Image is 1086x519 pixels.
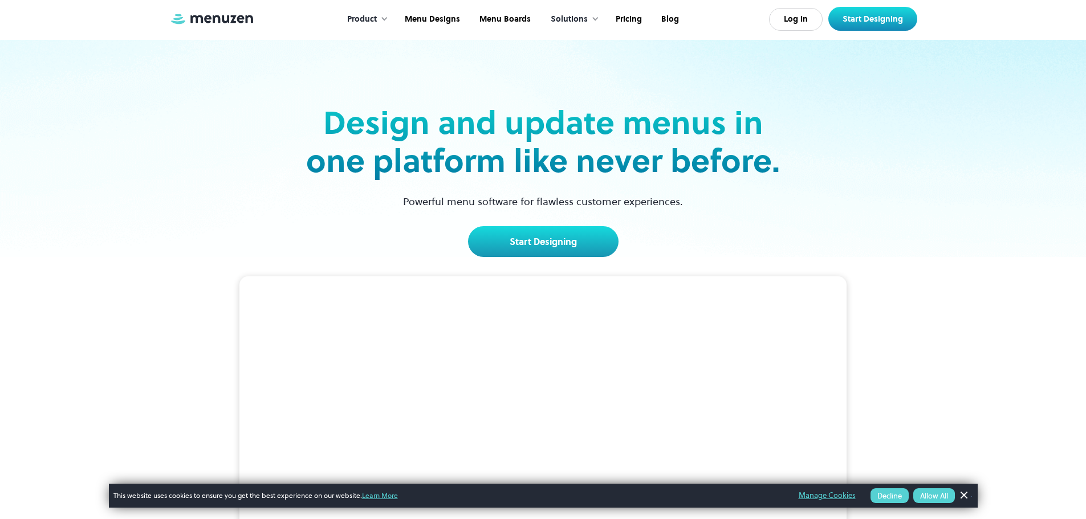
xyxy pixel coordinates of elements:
a: Log In [769,8,823,31]
a: Learn More [362,491,398,500]
button: Decline [871,488,909,503]
div: Solutions [539,2,605,37]
button: Allow All [913,488,955,503]
h2: Design and update menus in one platform like never before. [303,104,784,180]
span: This website uses cookies to ensure you get the best experience on our website. [113,491,783,501]
a: Manage Cookies [799,489,856,502]
div: Product [336,2,394,37]
a: Dismiss Banner [955,487,972,504]
a: Pricing [605,2,650,37]
a: Start Designing [468,226,619,257]
div: Solutions [551,13,588,26]
a: Start Designing [828,7,917,31]
div: Product [347,13,377,26]
a: Menu Boards [469,2,539,37]
p: Powerful menu software for flawless customer experiences. [389,194,697,209]
a: Menu Designs [394,2,469,37]
a: Blog [650,2,688,37]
